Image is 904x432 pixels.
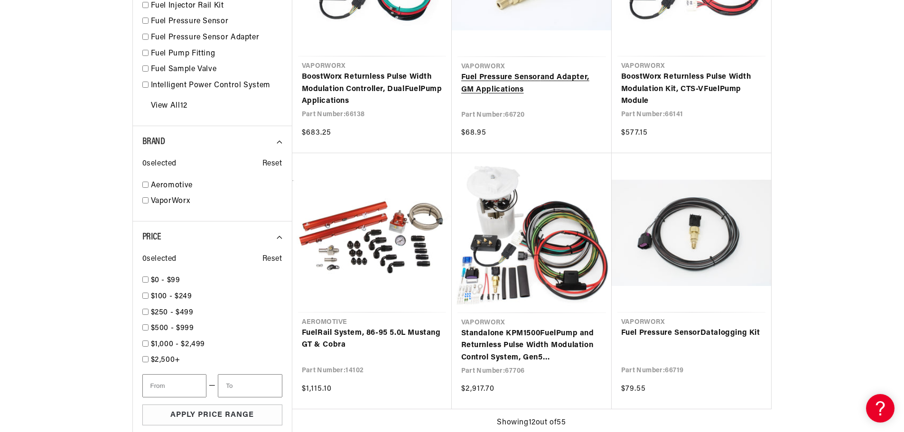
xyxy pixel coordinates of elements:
span: $2,500+ [151,356,180,364]
span: Price [142,232,161,242]
a: Fuel Pressure Sensorand Adapter, GM Applications [461,72,602,96]
a: Standalone KPM1500FuelPump and Returnless Pulse Width Modulation Control System, Gen5 Camaro/SS/C... [461,328,602,364]
span: $100 - $249 [151,293,192,300]
span: $250 - $499 [151,309,194,316]
span: Showing 12 out of 55 [497,417,566,429]
span: Reset [262,158,282,170]
a: Fuel Sample Valve [151,64,282,76]
span: Brand [142,137,165,147]
a: FuelRail System, 86-95 5.0L Mustang GT & Cobra [302,327,442,351]
span: 0 selected [142,253,177,266]
a: View All 12 [151,100,187,112]
a: Fuel Pressure Sensor [151,16,282,28]
input: To [218,374,282,397]
span: $500 - $999 [151,324,194,332]
span: Reset [262,253,282,266]
span: — [209,380,216,392]
span: 0 selected [142,158,177,170]
a: VaporWorx [151,195,282,208]
a: Aeromotive [151,180,282,192]
a: Fuel Pump Fitting [151,48,282,60]
a: Fuel Pressure SensorDatalogging Kit [621,327,762,340]
button: Apply Price Range [142,404,282,426]
input: From [142,374,206,397]
a: BoostWorx Returnless Pulse Width Modulation Controller, DualFuelPump Applications [302,71,442,108]
span: $0 - $99 [151,276,180,284]
span: $1,000 - $2,499 [151,340,205,348]
a: BoostWorx Returnless Pulse Width Modulation Kit, CTS-VFuelPump Module [621,71,762,108]
a: Fuel Pressure Sensor Adapter [151,32,282,44]
a: Intelligent Power Control System [151,80,282,92]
